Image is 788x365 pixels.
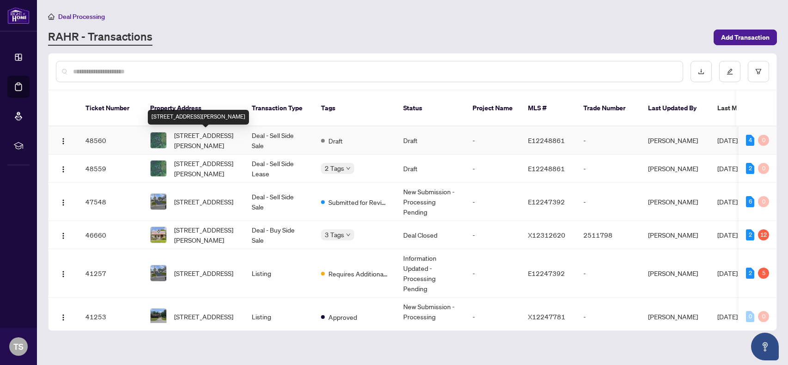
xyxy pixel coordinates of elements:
div: Keywords by Traffic [102,54,156,60]
th: Transaction Type [244,90,314,126]
button: Logo [56,194,71,209]
td: Deal - Sell Side Sale [244,183,314,221]
span: [STREET_ADDRESS][PERSON_NAME] [174,158,237,179]
span: Draft [328,136,343,146]
td: [PERSON_NAME] [641,298,710,336]
th: Project Name [465,90,521,126]
td: [PERSON_NAME] [641,126,710,155]
button: Logo [56,227,71,242]
span: [STREET_ADDRESS][PERSON_NAME] [174,130,237,150]
td: [PERSON_NAME] [641,155,710,183]
td: 46660 [78,221,143,249]
td: 2511798 [576,221,641,249]
span: download [698,68,704,75]
div: 5 [758,268,769,279]
td: Deal - Sell Side Lease [244,155,314,183]
div: 0 [758,163,769,174]
td: - [576,298,641,336]
div: 4 [746,135,754,146]
td: Listing [244,298,314,336]
span: [STREET_ADDRESS][PERSON_NAME] [174,225,237,245]
div: 2 [746,268,754,279]
img: thumbnail-img [151,132,166,148]
th: Tags [314,90,396,126]
div: 2 [746,229,754,240]
img: Logo [60,232,67,239]
a: RAHR - Transactions [48,29,152,46]
span: [DATE] [717,269,738,277]
button: Add Transaction [714,30,777,45]
span: [DATE] [717,136,738,144]
span: 2 Tags [325,163,344,174]
div: 2 [746,163,754,174]
div: v 4.0.25 [26,15,45,22]
td: 41253 [78,298,143,336]
span: [DATE] [717,312,738,321]
td: - [576,183,641,221]
td: Listing [244,249,314,298]
img: thumbnail-img [151,265,166,281]
span: TS [13,340,24,353]
td: - [465,298,521,336]
div: Domain Overview [35,54,83,60]
th: Property Address [143,90,244,126]
span: [DATE] [717,231,738,239]
span: edit [727,68,733,75]
span: Add Transaction [721,30,770,45]
img: website_grey.svg [15,24,22,31]
th: Ticket Number [78,90,143,126]
button: Logo [56,266,71,281]
div: Domain: [PERSON_NAME][DOMAIN_NAME] [24,24,153,31]
img: thumbnail-img [151,309,166,324]
button: edit [719,61,740,82]
img: Logo [60,270,67,278]
span: home [48,13,55,20]
img: logo_orange.svg [15,15,22,22]
span: [DATE] [717,164,738,173]
button: download [691,61,712,82]
td: New Submission - Processing Pending [396,183,465,221]
td: - [465,249,521,298]
img: logo [7,7,30,24]
th: MLS # [521,90,576,126]
td: Deal Closed [396,221,465,249]
span: E12248861 [528,164,565,173]
span: [STREET_ADDRESS] [174,268,233,278]
button: filter [748,61,769,82]
span: X12312620 [528,231,565,239]
th: Status [396,90,465,126]
button: Logo [56,309,71,324]
td: Deal - Sell Side Sale [244,126,314,155]
img: thumbnail-img [151,194,166,209]
div: [STREET_ADDRESS][PERSON_NAME] [148,110,249,125]
td: - [465,221,521,249]
div: 12 [758,229,769,240]
button: Open asap [751,333,779,360]
img: tab_domain_overview_orange.svg [25,54,32,61]
img: thumbnail-img [151,227,166,243]
td: - [465,126,521,155]
td: [PERSON_NAME] [641,249,710,298]
td: Deal - Buy Side Sale [244,221,314,249]
span: Submitted for Review [328,197,388,207]
button: Logo [56,161,71,176]
th: Last Updated By [641,90,710,126]
img: Logo [60,314,67,321]
img: tab_keywords_by_traffic_grey.svg [92,54,99,61]
td: - [465,183,521,221]
td: Information Updated - Processing Pending [396,249,465,298]
td: - [465,155,521,183]
div: 6 [746,196,754,207]
td: 47548 [78,183,143,221]
span: X12247781 [528,312,565,321]
span: Requires Additional Docs [328,269,388,279]
td: - [576,126,641,155]
span: E12247392 [528,197,565,206]
span: E12248861 [528,136,565,144]
td: - [576,249,641,298]
td: 48559 [78,155,143,183]
td: - [576,155,641,183]
span: 3 Tags [325,229,344,240]
span: Approved [328,312,357,322]
span: down [346,233,351,237]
